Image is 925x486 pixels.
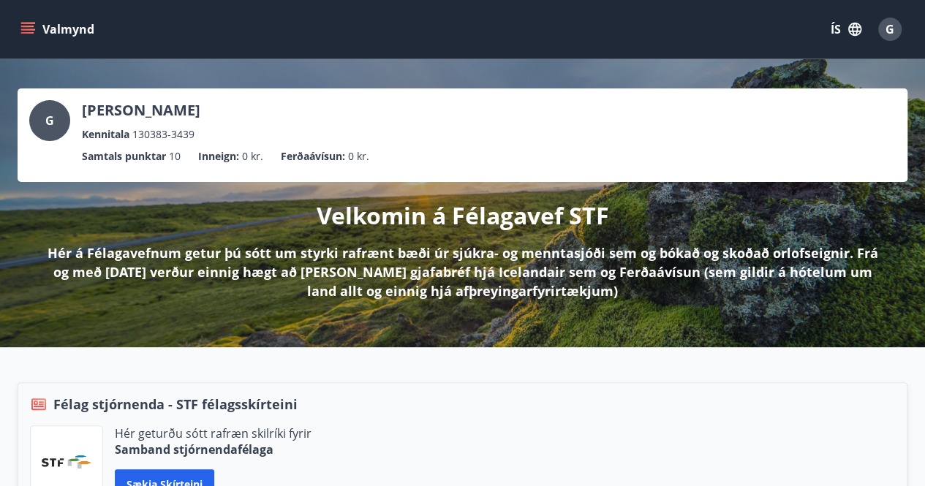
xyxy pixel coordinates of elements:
[115,441,312,457] p: Samband stjórnendafélaga
[823,16,869,42] button: ÍS
[242,148,263,164] span: 0 kr.
[45,113,54,129] span: G
[82,100,200,121] p: [PERSON_NAME]
[53,395,298,414] span: Félag stjórnenda - STF félagsskírteini
[198,148,239,164] p: Inneign :
[18,16,100,42] button: menu
[317,200,609,232] p: Velkomin á Félagavef STF
[132,126,195,143] span: 130383-3439
[886,21,894,37] span: G
[169,148,181,164] span: 10
[348,148,369,164] span: 0 kr.
[42,455,91,468] img: vjCaq2fThgY3EUYqSgpjEiBg6WP39ov69hlhuPVN.png
[82,126,129,143] p: Kennitala
[115,425,312,441] p: Hér geturðu sótt rafræn skilríki fyrir
[281,148,345,164] p: Ferðaávísun :
[872,12,907,47] button: G
[41,243,884,300] p: Hér á Félagavefnum getur þú sótt um styrki rafrænt bæði úr sjúkra- og menntasjóði sem og bókað og...
[82,148,166,164] p: Samtals punktar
